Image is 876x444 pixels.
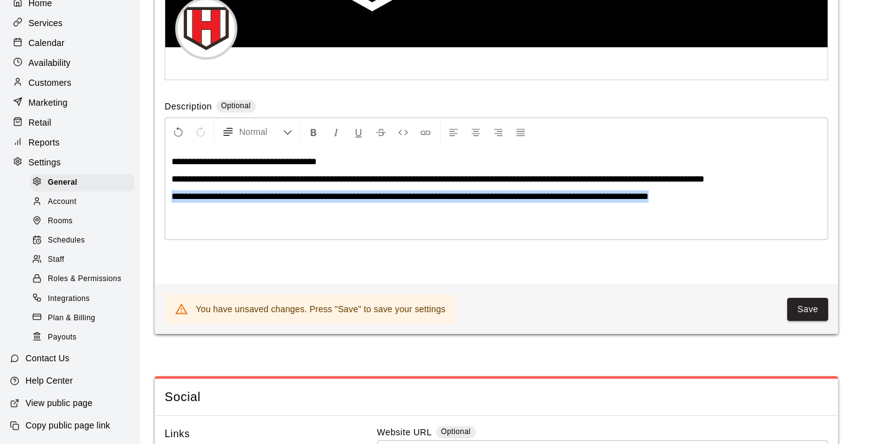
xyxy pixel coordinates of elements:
label: Website URL [377,426,432,440]
button: Left Align [443,121,464,143]
h6: Links [165,426,190,442]
button: Format Underline [348,121,369,143]
a: Settings [10,153,130,172]
button: Save [787,298,828,321]
div: Account [30,193,135,211]
p: Marketing [29,96,68,109]
a: Integrations [30,289,140,308]
div: Payouts [30,329,135,346]
div: You have unsaved changes. Press "Save" to save your settings [196,298,445,320]
a: Plan & Billing [30,308,140,328]
div: Integrations [30,290,135,308]
span: Normal [239,126,283,138]
span: Rooms [48,215,73,228]
p: View public page [25,397,93,409]
p: Retail [29,116,52,129]
p: Help Center [25,374,73,387]
a: Marketing [10,93,130,112]
button: Format Strikethrough [370,121,391,143]
a: Availability [10,53,130,72]
div: Schedules [30,232,135,249]
span: Optional [441,427,471,436]
span: Account [48,196,76,208]
p: Copy public page link [25,419,110,432]
a: Roles & Permissions [30,270,140,289]
p: Contact Us [25,352,70,364]
a: General [30,173,140,192]
span: Optional [221,101,251,110]
span: Integrations [48,293,90,305]
div: Rooms [30,213,135,230]
a: Services [10,14,130,32]
div: Plan & Billing [30,310,135,327]
div: Staff [30,251,135,269]
p: Customers [29,76,71,89]
a: Schedules [30,231,140,251]
button: Insert Code [393,121,414,143]
a: Retail [10,113,130,132]
span: Schedules [48,234,85,247]
button: Format Bold [303,121,324,143]
span: Plan & Billing [48,312,95,325]
a: Reports [10,133,130,152]
span: Payouts [48,331,76,344]
div: General [30,174,135,192]
a: Customers [10,73,130,92]
p: Reports [29,136,60,149]
a: Calendar [10,34,130,52]
span: Staff [48,254,64,266]
button: Redo [190,121,211,143]
button: Right Align [488,121,509,143]
button: Formatting Options [217,121,298,143]
button: Justify Align [510,121,531,143]
button: Undo [168,121,189,143]
a: Staff [30,251,140,270]
span: Roles & Permissions [48,273,121,285]
button: Format Italics [326,121,347,143]
p: Settings [29,156,61,169]
a: Payouts [30,328,140,347]
a: Account [30,192,140,211]
p: Availability [29,57,71,69]
a: Rooms [30,212,140,231]
label: Description [165,100,212,114]
button: Insert Link [415,121,436,143]
span: Social [165,389,828,405]
p: Services [29,17,63,29]
div: Roles & Permissions [30,271,135,288]
span: General [48,177,78,189]
p: Calendar [29,37,65,49]
button: Center Align [465,121,486,143]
